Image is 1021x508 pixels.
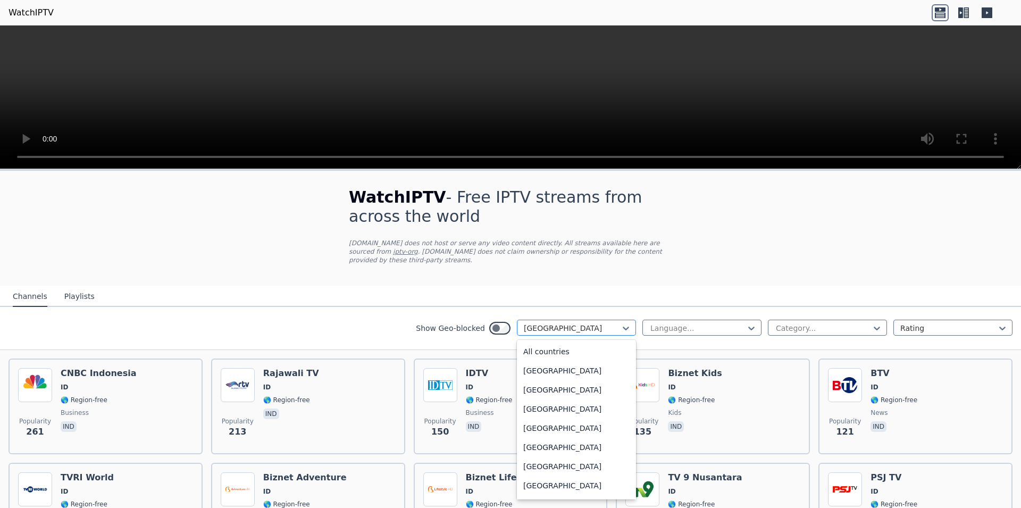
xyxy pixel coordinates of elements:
[393,248,418,255] a: iptv-org
[668,409,681,417] span: kids
[871,396,917,404] span: 🌎 Region-free
[349,188,672,226] h1: - Free IPTV streams from across the world
[13,287,47,307] button: Channels
[263,487,271,496] span: ID
[829,417,861,426] span: Popularity
[466,383,473,392] span: ID
[517,342,636,361] div: All countries
[222,417,254,426] span: Popularity
[431,426,449,438] span: 150
[871,368,917,379] h6: BTV
[221,472,255,506] img: Biznet Adventure
[221,368,255,402] img: Rajawali TV
[61,472,114,483] h6: TVRI World
[625,368,659,402] img: Biznet Kids
[634,426,651,438] span: 135
[64,287,95,307] button: Playlists
[517,399,636,419] div: [GEOGRAPHIC_DATA]
[9,6,54,19] a: WatchIPTV
[349,239,672,264] p: [DOMAIN_NAME] does not host or serve any video content directly. All streams available here are s...
[26,426,44,438] span: 261
[61,421,77,432] p: ind
[61,409,89,417] span: business
[416,323,485,334] label: Show Geo-blocked
[61,487,68,496] span: ID
[18,472,52,506] img: TVRI World
[668,383,675,392] span: ID
[349,188,446,206] span: WatchIPTV
[466,421,482,432] p: ind
[871,383,878,392] span: ID
[871,421,886,432] p: ind
[18,368,52,402] img: CNBC Indonesia
[517,438,636,457] div: [GEOGRAPHIC_DATA]
[61,396,107,404] span: 🌎 Region-free
[466,472,540,483] h6: Biznet Lifestyle
[517,476,636,495] div: [GEOGRAPHIC_DATA]
[229,426,246,438] span: 213
[668,421,684,432] p: ind
[836,426,853,438] span: 121
[871,487,878,496] span: ID
[466,409,494,417] span: business
[424,417,456,426] span: Popularity
[626,417,658,426] span: Popularity
[625,472,659,506] img: TV 9 Nusantara
[871,409,888,417] span: news
[871,472,917,483] h6: PSJ TV
[263,368,319,379] h6: Rajawali TV
[466,396,513,404] span: 🌎 Region-free
[466,487,473,496] span: ID
[263,472,347,483] h6: Biznet Adventure
[263,396,310,404] span: 🌎 Region-free
[19,417,51,426] span: Popularity
[61,383,68,392] span: ID
[828,472,862,506] img: PSJ TV
[668,396,715,404] span: 🌎 Region-free
[668,487,675,496] span: ID
[423,368,457,402] img: IDTV
[263,409,279,419] p: ind
[668,368,722,379] h6: Biznet Kids
[517,361,636,380] div: [GEOGRAPHIC_DATA]
[828,368,862,402] img: BTV
[517,457,636,476] div: [GEOGRAPHIC_DATA]
[263,383,271,392] span: ID
[423,472,457,506] img: Biznet Lifestyle
[668,472,742,483] h6: TV 9 Nusantara
[466,368,513,379] h6: IDTV
[61,368,136,379] h6: CNBC Indonesia
[517,419,636,438] div: [GEOGRAPHIC_DATA]
[517,380,636,399] div: [GEOGRAPHIC_DATA]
